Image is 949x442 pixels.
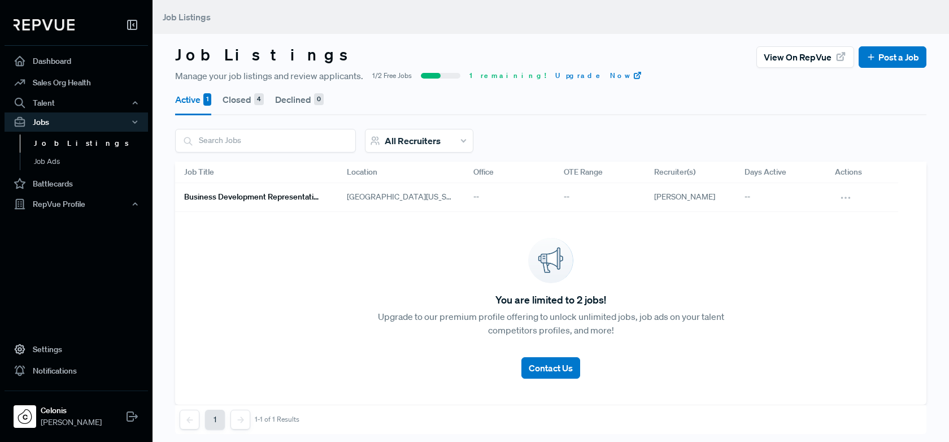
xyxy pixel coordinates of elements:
span: Actions [835,166,862,178]
a: Dashboard [5,50,148,72]
div: 0 [314,93,324,106]
span: Location [347,166,377,178]
button: Next [230,410,250,430]
p: Upgrade to our premium profile offering to unlock unlimited jobs, job ads on your talent competit... [363,310,739,337]
a: Battlecards [5,173,148,194]
span: 1 remaining! [469,71,546,81]
img: RepVue [14,19,75,31]
span: You are limited to 2 jobs! [495,292,606,307]
button: 1 [205,410,225,430]
a: Notifications [5,360,148,382]
span: [PERSON_NAME] [654,192,715,202]
div: -- [464,183,555,212]
img: announcement [528,238,573,283]
a: Contact Us [521,348,580,379]
button: Post a Job [859,46,926,68]
input: Search Jobs [176,129,355,151]
strong: Celonis [41,405,102,417]
div: -- [735,183,826,212]
div: 1-1 of 1 Results [255,415,299,423]
a: CelonisCelonis[PERSON_NAME] [5,391,148,433]
button: Talent [5,93,148,112]
span: All Recruiters [385,135,441,146]
span: Office [473,166,494,178]
button: Contact Us [521,357,580,379]
a: Upgrade Now [555,71,642,81]
button: Active 1 [175,84,211,115]
div: 4 [254,93,264,106]
a: Job Ads [20,153,163,171]
button: Declined 0 [275,84,324,115]
span: Job Listings [163,11,211,23]
span: View on RepVue [764,50,832,64]
span: Days Active [745,166,786,178]
a: Sales Org Health [5,72,148,93]
span: Contact Us [529,362,573,374]
span: 1/2 Free Jobs [372,71,412,81]
div: 1 [203,93,211,106]
img: Celonis [16,408,34,426]
button: Closed 4 [223,84,264,115]
span: Manage your job listings and review applicants. [175,69,363,83]
a: Post a Job [866,50,919,64]
a: Job Listings [20,135,163,153]
nav: pagination [180,410,299,430]
h6: Business Development Representative [184,192,320,202]
button: Jobs [5,112,148,132]
span: OTE Range [564,166,603,178]
span: Recruiter(s) [654,166,695,178]
span: [GEOGRAPHIC_DATA][US_STATE], [GEOGRAPHIC_DATA] [347,191,455,203]
h3: Job Listings [175,45,358,64]
div: -- [555,183,645,212]
span: Job Title [184,166,214,178]
button: Previous [180,410,199,430]
button: View on RepVue [756,46,854,68]
a: Settings [5,339,148,360]
button: RepVue Profile [5,194,148,214]
a: Business Development Representative [184,188,320,207]
span: [PERSON_NAME] [41,417,102,428]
